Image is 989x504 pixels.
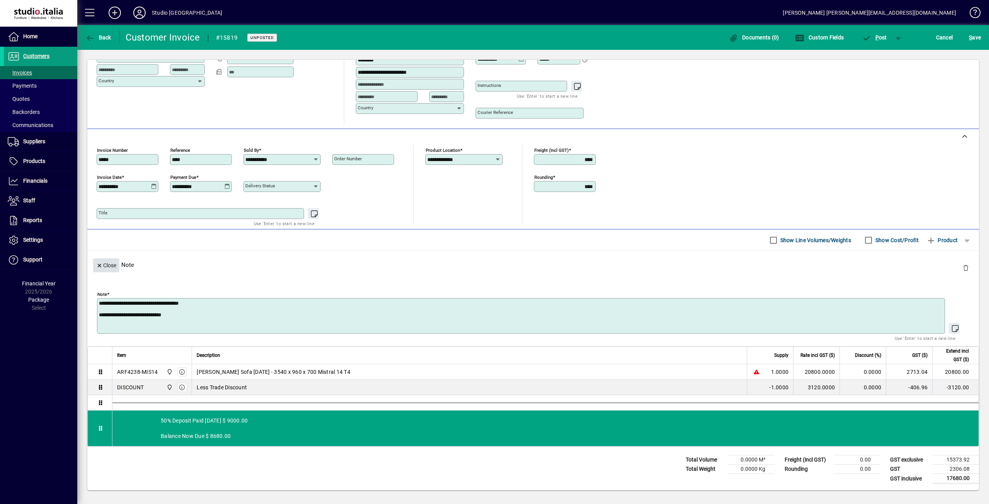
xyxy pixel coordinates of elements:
button: Documents (0) [727,31,781,44]
td: 20800.00 [932,364,979,380]
mat-label: Product location [426,148,460,153]
a: Quotes [4,92,77,105]
td: 0.0000 [839,364,886,380]
a: Financials [4,171,77,191]
span: P [875,34,879,41]
mat-label: Payment due [170,175,196,180]
mat-label: Reference [170,148,190,153]
div: Customer Invoice [126,31,200,44]
a: Invoices [4,66,77,79]
mat-label: Sold by [244,148,259,153]
div: Note [87,251,979,279]
mat-label: Invoice date [97,175,122,180]
span: Payments [8,83,37,89]
td: 17680.00 [933,474,979,484]
span: ost [862,34,887,41]
div: Studio [GEOGRAPHIC_DATA] [152,7,222,19]
span: ave [969,31,981,44]
a: Support [4,250,77,270]
app-page-header-button: Back [77,31,120,44]
mat-hint: Use 'Enter' to start a new line [895,334,955,343]
span: Financials [23,178,48,184]
span: Nugent Street [165,368,173,376]
mat-label: Order number [334,156,362,161]
mat-label: Delivery status [245,183,275,188]
span: Item [117,351,126,360]
button: Save [967,31,983,44]
span: Communications [8,122,53,128]
button: Back [83,31,113,44]
td: -406.96 [886,380,932,395]
span: Support [23,256,42,263]
span: Suppliers [23,138,45,144]
span: 1.0000 [771,368,789,376]
span: Product [926,234,958,246]
span: Products [23,158,45,164]
span: Nugent Street [165,383,173,392]
td: 2713.04 [886,364,932,380]
div: 3120.0000 [798,384,835,391]
td: -3120.00 [932,380,979,395]
button: Product [923,233,962,247]
mat-label: Country [358,105,373,110]
mat-label: Instructions [478,83,501,88]
div: #15819 [216,32,238,44]
a: Home [4,27,77,46]
a: Staff [4,191,77,210]
a: Communications [4,119,77,132]
mat-label: Courier Reference [478,110,513,115]
span: [PERSON_NAME] Sofa [DATE] - 3540 x 960 x 700 Mistral 14 T4 [197,368,350,376]
td: Total Volume [682,455,728,465]
mat-label: Invoice number [97,148,128,153]
a: Reports [4,211,77,230]
div: 20800.0000 [798,368,835,376]
button: Profile [127,6,152,20]
a: Knowledge Base [964,2,979,27]
span: Custom Fields [795,34,844,41]
td: 2306.08 [933,465,979,474]
span: Home [23,33,37,39]
span: Settings [23,237,43,243]
span: Documents (0) [729,34,779,41]
span: Back [85,34,111,41]
span: S [969,34,972,41]
mat-hint: Use 'Enter' to start a new line [254,219,314,228]
span: Financial Year [22,280,56,287]
div: [PERSON_NAME] [PERSON_NAME][EMAIL_ADDRESS][DOMAIN_NAME] [783,7,956,19]
label: Show Line Volumes/Weights [779,236,851,244]
span: Less Trade Discount [197,384,247,391]
td: GST exclusive [886,455,933,465]
mat-label: Title [99,210,107,216]
span: Discount (%) [855,351,881,360]
td: 0.0000 [839,380,886,395]
td: Rounding [781,465,834,474]
span: Backorders [8,109,40,115]
span: Staff [23,197,35,204]
mat-label: Note [97,292,107,297]
mat-label: Freight (incl GST) [534,148,569,153]
span: Unposted [250,35,274,40]
div: ARF4238-MIS14 [117,368,158,376]
a: Backorders [4,105,77,119]
div: DISCOUNT [117,384,144,391]
app-page-header-button: Close [91,261,121,268]
a: Payments [4,79,77,92]
td: 15373.92 [933,455,979,465]
mat-label: Country [99,78,114,83]
td: 0.0000 Kg [728,465,775,474]
app-page-header-button: Delete [957,264,975,271]
a: Suppliers [4,132,77,151]
button: Custom Fields [793,31,846,44]
td: 0.0000 M³ [728,455,775,465]
mat-hint: Use 'Enter' to start a new line [517,92,578,100]
button: Cancel [934,31,955,44]
td: 0.00 [834,465,880,474]
td: 0.00 [834,455,880,465]
span: Reports [23,217,42,223]
a: Products [4,152,77,171]
td: GST inclusive [886,474,933,484]
button: Delete [957,258,975,277]
span: GST ($) [912,351,928,360]
span: Customers [23,53,49,59]
span: Invoices [8,70,32,76]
